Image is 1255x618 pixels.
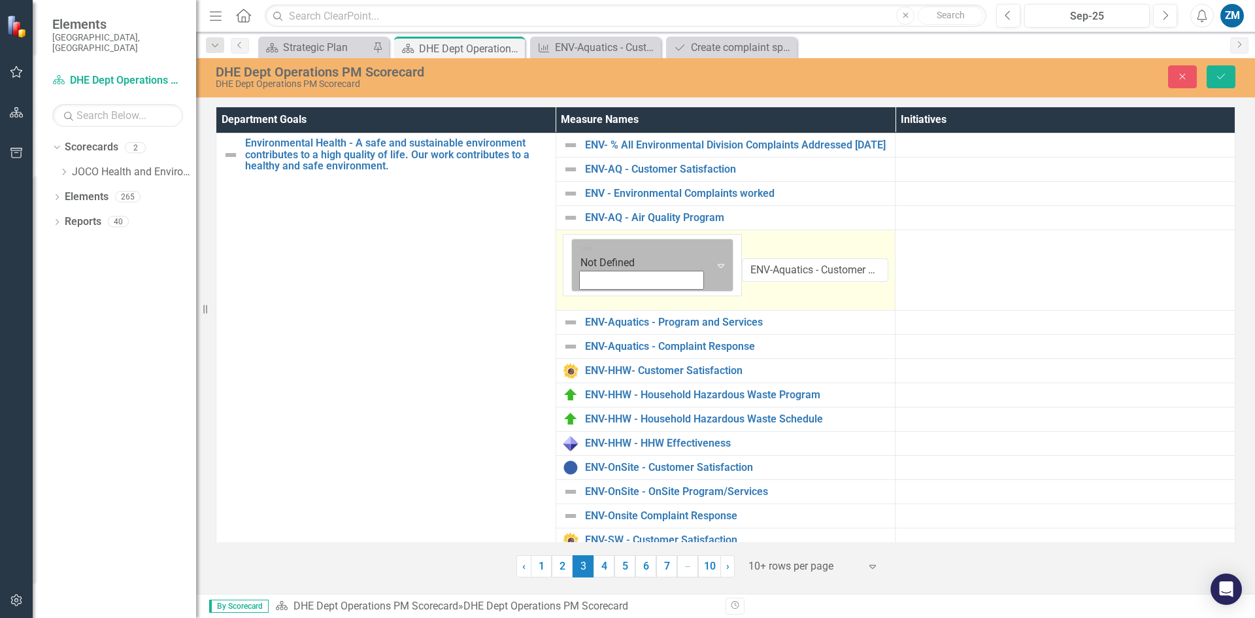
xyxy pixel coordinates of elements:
input: Search ClearPoint... [265,5,986,27]
button: Search [918,7,983,25]
a: ENV-Onsite Complaint Response [585,510,889,522]
a: ENV-HHW- Customer Satisfaction [585,365,889,377]
a: ENV-AQ - Air Quality Program [585,212,889,224]
button: Sep-25 [1024,4,1150,27]
div: Strategic Plan [283,39,369,56]
div: DHE Dept Operations PM Scorecard [216,65,788,79]
a: 6 [635,555,656,577]
a: 10 [698,555,721,577]
a: Create complaint spreadsheet [669,39,794,56]
a: ENV-OnSite - Customer Satisfaction [585,462,889,473]
img: Not Defined [223,147,239,163]
div: Open Intercom Messenger [1211,574,1242,605]
a: JOCO Health and Environment [72,165,196,180]
a: 4 [594,555,614,577]
img: Not Defined [563,484,578,500]
img: Not Defined [580,242,594,255]
img: Not Defined [563,315,578,330]
span: Search [937,10,965,20]
span: Elements [52,16,183,32]
div: ENV-Aquatics - Customer Satisfaction [555,39,658,56]
a: Environmental Health - A safe and sustainable environment contributes to a high quality of life. ... [245,137,549,172]
button: ZM [1220,4,1244,27]
div: 2 [125,142,146,153]
div: Create complaint spreadsheet [691,39,794,56]
div: Not Defined [580,256,703,271]
a: 5 [614,555,635,577]
a: 2 [552,555,573,577]
img: Exceeded [563,532,578,548]
div: DHE Dept Operations PM Scorecard [216,79,788,89]
a: ENV-SW - Customer Satisfaction [585,534,889,546]
span: By Scorecard [209,600,269,613]
input: Name [742,258,888,283]
a: DHE Dept Operations PM Scorecard [293,600,458,612]
div: DHE Dept Operations PM Scorecard [463,600,628,612]
img: Data Only [563,436,578,451]
span: 3 [573,555,594,577]
div: Sep-25 [1029,9,1145,24]
div: » [275,599,716,614]
img: ClearPoint Strategy [7,15,29,38]
a: ENV-OnSite - OnSite Program/Services [585,486,889,498]
a: Scorecards [65,140,118,155]
input: Search Below... [52,104,183,127]
a: ENV-HHW - Household Hazardous Waste Program [585,389,889,401]
span: › [726,560,729,572]
a: ENV- % All Environmental Division Complaints Addressed [DATE] [585,139,889,151]
a: Strategic Plan [261,39,369,56]
a: Elements [65,190,109,205]
a: ENV - Environmental Complaints worked [585,188,889,199]
a: ENV-Aquatics - Customer Satisfaction [533,39,658,56]
img: Not Defined [563,137,578,153]
small: [GEOGRAPHIC_DATA], [GEOGRAPHIC_DATA] [52,32,183,54]
a: 1 [531,555,552,577]
a: ENV-Aquatics - Complaint Response [585,341,889,352]
a: ENV-Aquatics - Program and Services [585,317,889,328]
img: Exceeded [563,363,578,379]
img: On Target [563,411,578,427]
img: On Target [563,387,578,403]
img: Not Defined [563,210,578,226]
a: DHE Dept Operations PM Scorecard [52,73,183,88]
img: Not Defined [563,508,578,524]
span: ‹ [522,560,526,572]
img: No Information [563,460,578,475]
a: ENV-HHW - Household Hazardous Waste Schedule [585,413,889,425]
a: 7 [656,555,677,577]
a: ENV-HHW - HHW Effectiveness [585,438,889,449]
a: Reports [65,215,101,230]
div: 265 [115,192,141,203]
img: Not Defined [563,339,578,354]
div: DHE Dept Operations PM Scorecard [419,41,522,57]
img: Not Defined [563,186,578,201]
a: ENV-AQ - Customer Satisfaction [585,163,889,175]
img: Not Defined [563,162,578,177]
div: 40 [108,216,129,228]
